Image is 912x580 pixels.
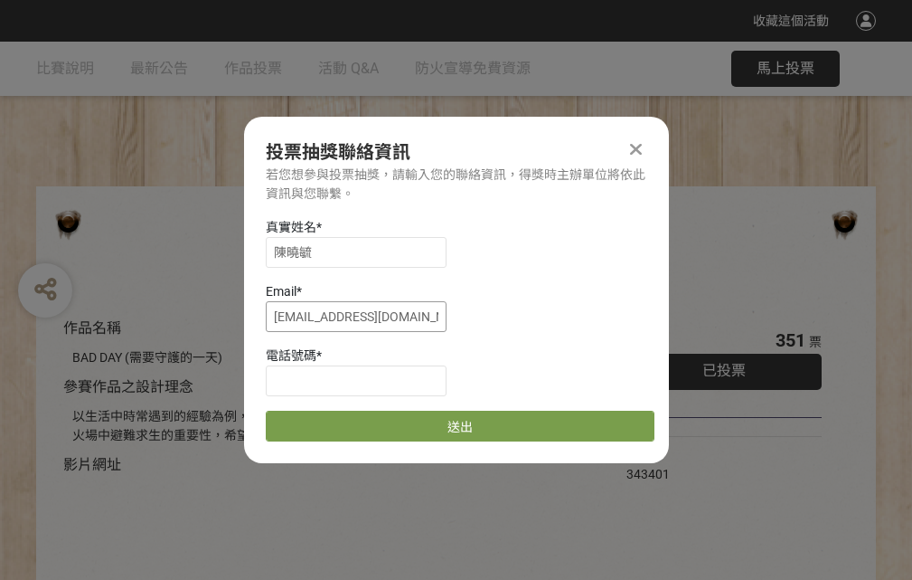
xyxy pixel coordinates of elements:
span: 351 [776,329,805,351]
span: 參賽作品之設計理念 [63,378,193,395]
span: 馬上投票 [757,60,814,77]
button: 馬上投票 [731,51,840,87]
span: 影片網址 [63,456,121,473]
span: 防火宣導免費資源 [415,60,531,77]
div: 投票抽獎聯絡資訊 [266,138,647,166]
button: 送出 [266,411,654,442]
a: 活動 Q&A [318,42,379,96]
span: 作品投票 [224,60,282,77]
span: 電話號碼 [266,348,316,363]
span: 活動 Q&A [318,60,379,77]
span: 已投票 [702,362,746,379]
span: 真實姓名 [266,220,316,234]
span: 最新公告 [130,60,188,77]
a: 比賽說明 [36,42,94,96]
a: 防火宣導免費資源 [415,42,531,96]
span: Email [266,284,296,299]
div: BAD DAY (需要守護的一天) [72,348,572,367]
a: 作品投票 [224,42,282,96]
a: 最新公告 [130,42,188,96]
span: 收藏這個活動 [753,14,829,28]
iframe: Facebook Share [674,446,765,464]
span: 比賽說明 [36,60,94,77]
span: 作品名稱 [63,319,121,337]
div: 若您想參與投票抽獎，請輸入您的聯絡資訊，得獎時主辦單位將依此資訊與您聯繫。 [266,166,647,204]
div: 以生活中時常遇到的經驗為例，透過對比的方式宣傳住宅用火災警報器、家庭逃生計畫及火場中避難求生的重要性，希望透過趣味的短影音讓更多人認識到更多的防火觀念。 [72,407,572,445]
span: 票 [809,335,822,349]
